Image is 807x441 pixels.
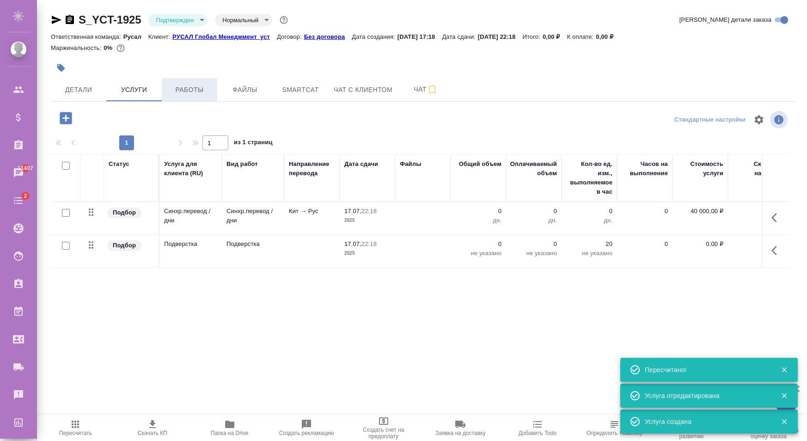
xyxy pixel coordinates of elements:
div: Скидка / наценка [733,159,779,178]
div: Услуга для клиента (RU) [164,159,217,178]
button: 39600.00 RUB; [115,42,127,54]
p: [DATE] 22:18 [478,33,523,40]
p: не указано [511,249,557,258]
span: Посмотреть информацию [770,111,789,129]
button: Показать кнопки [766,207,788,229]
a: РУСАЛ Глобал Менеджмент_уст [172,32,277,40]
button: Добавить Todo [499,415,576,441]
p: дн. [566,216,612,225]
span: Детали [56,84,101,96]
span: Пересчитать [59,430,92,436]
span: Создать счет на предоплату [350,427,416,440]
p: Подверстка [164,239,217,249]
button: Создать счет на предоплату [345,415,422,441]
p: [DATE] 17:18 [397,33,442,40]
p: дн. [511,216,557,225]
p: Без договора [304,33,352,40]
p: 17.07, [344,208,361,214]
p: Дата создания: [352,33,397,40]
span: Настроить таблицу [748,109,770,131]
span: Услуги [112,84,156,96]
span: Файлы [223,84,267,96]
p: 2025 [344,216,391,225]
div: Кол-во ед. изм., выполняемое в час [566,159,612,196]
button: Закрыть [775,417,794,426]
div: Подтвержден [215,14,272,26]
div: Статус [109,159,129,169]
p: не указано [566,249,612,258]
td: 0 [617,235,672,267]
p: Русал [123,33,148,40]
span: Добавить Todo [519,430,556,436]
p: 22:18 [361,240,377,247]
div: Вид работ [226,159,258,169]
p: 0 % [733,207,779,216]
p: Маржинальность: [51,44,104,51]
div: Стоимость услуги [677,159,723,178]
div: Часов на выполнение [622,159,668,178]
button: Подтвержден [153,16,196,24]
span: из 1 страниц [234,137,273,150]
button: Доп статусы указывают на важность/срочность заказа [278,14,290,26]
p: Подбор [113,241,136,250]
p: Синхр.перевод /дни [164,207,217,225]
div: Подтвержден [148,14,208,26]
p: Дата сдачи: [442,33,477,40]
p: не указано [455,249,501,258]
button: Добавить тэг [51,58,71,78]
p: 0% [104,44,115,51]
p: 0 [455,239,501,249]
p: 0,00 ₽ [543,33,567,40]
div: Направление перевода [289,159,335,178]
a: Без договора [304,32,352,40]
span: Чат [403,84,448,95]
p: 20 [566,239,612,249]
span: Создать рекламацию [279,430,334,436]
p: 17.07, [344,240,361,247]
div: Услуга создана [645,417,767,426]
span: [PERSON_NAME] детали заказа [679,15,771,24]
span: Папка на Drive [211,430,249,436]
div: split button [672,113,748,127]
button: Скопировать ссылку [64,14,75,25]
td: 0 [617,202,672,234]
button: Закрыть [775,366,794,374]
a: 11407 [2,161,35,184]
button: Показать кнопки [766,239,788,262]
span: Чат с клиентом [334,84,392,96]
a: 2 [2,189,35,212]
button: Закрыть [775,392,794,400]
p: 0 [455,207,501,216]
p: Подбор [113,208,136,217]
p: К оплате: [567,33,596,40]
p: Ответственная команда: [51,33,123,40]
p: дн. [455,216,501,225]
p: 0,00 ₽ [596,33,620,40]
span: 2 [18,191,32,201]
span: Определить тематику [587,430,642,436]
span: Smartcat [278,84,323,96]
button: Создать рекламацию [268,415,345,441]
p: Кит → Рус [289,207,335,216]
div: Общий объем [459,159,501,169]
p: Договор: [277,33,304,40]
div: Файлы [400,159,421,169]
button: Скачать КП [114,415,191,441]
p: 0 [566,207,612,216]
button: Заявка на доставку [422,415,499,441]
a: S_YCT-1925 [79,13,141,26]
button: Папка на Drive [191,415,268,441]
p: 0 [511,239,557,249]
p: 0 % [733,239,779,249]
div: Оплачиваемый объем [510,159,557,178]
span: Скачать КП [138,430,167,436]
button: Скопировать ссылку для ЯМессенджера [51,14,62,25]
button: Нормальный [220,16,261,24]
span: 11407 [12,164,39,173]
p: РУСАЛ Глобал Менеджмент_уст [172,33,277,40]
p: Подверстка [226,239,280,249]
p: 22:18 [361,208,377,214]
p: 40 000,00 ₽ [677,207,723,216]
button: Пересчитать [37,415,114,441]
p: Синхр.перевод /дни [226,207,280,225]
